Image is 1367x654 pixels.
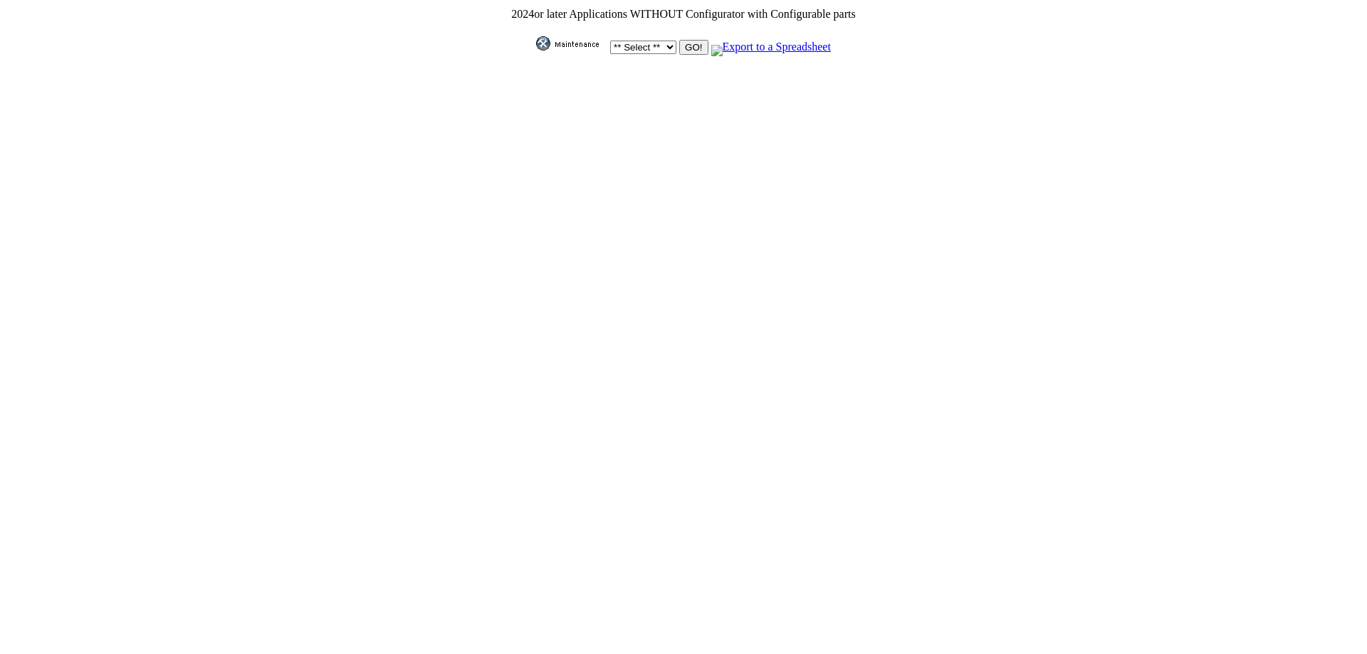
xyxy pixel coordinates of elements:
span: 2024 [511,8,534,20]
input: GO! [679,40,708,55]
td: or later Applications WITHOUT Configurator with Configurable parts [510,7,856,21]
img: MSExcel.jpg [711,45,723,56]
a: Export to a Spreadsheet [711,41,831,53]
img: maint.gif [536,36,607,51]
